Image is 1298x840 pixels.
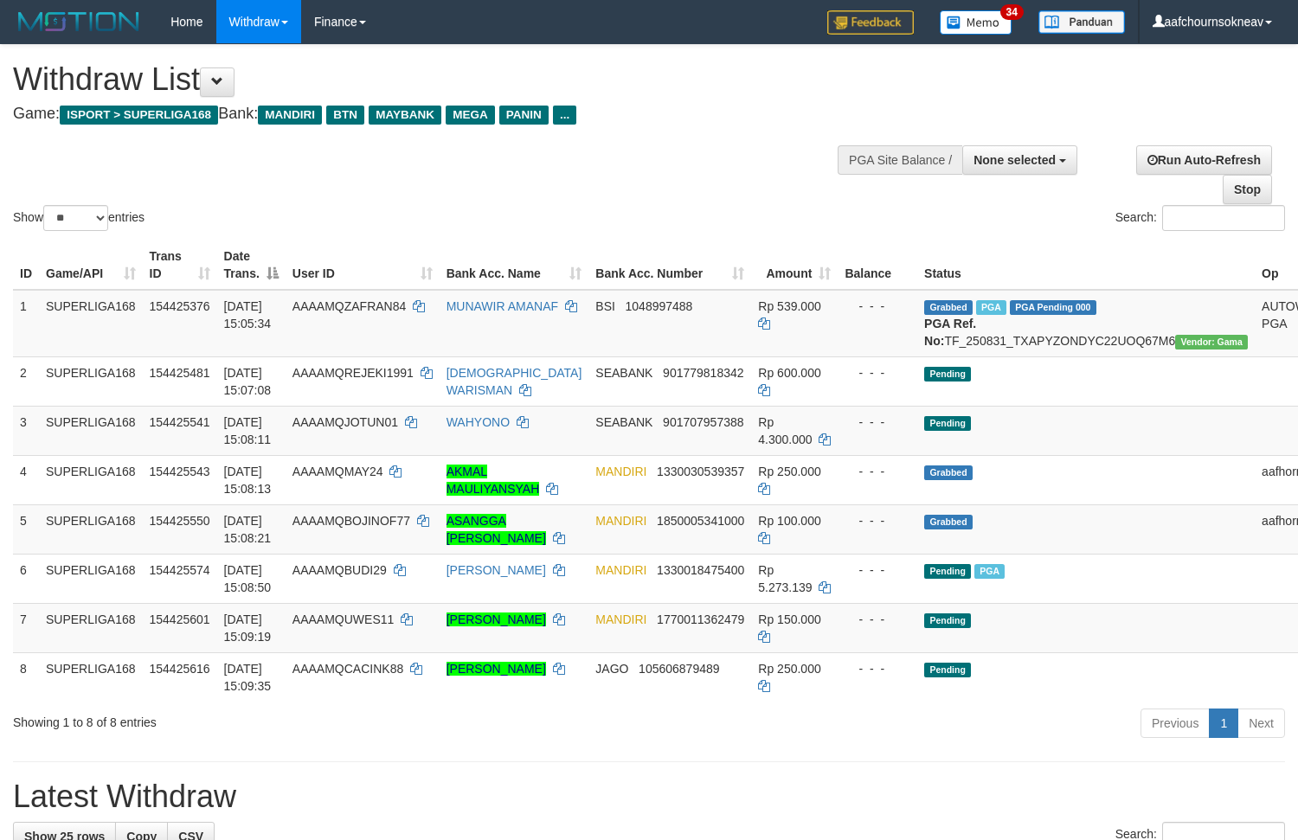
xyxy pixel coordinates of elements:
th: Bank Acc. Name: activate to sort column ascending [440,240,589,290]
td: SUPERLIGA168 [39,356,143,406]
span: SEABANK [595,415,652,429]
span: MANDIRI [595,465,646,478]
button: None selected [962,145,1077,175]
label: Search: [1115,205,1285,231]
span: Copy 901707957388 to clipboard [663,415,743,429]
span: Rp 4.300.000 [758,415,812,446]
div: - - - [845,611,910,628]
span: PGA Pending [1010,300,1096,315]
h1: Latest Withdraw [13,779,1285,814]
th: Trans ID: activate to sort column ascending [143,240,217,290]
td: SUPERLIGA168 [39,290,143,357]
span: 154425543 [150,465,210,478]
span: Marked by aafsoumeymey [976,300,1006,315]
span: [DATE] 15:08:13 [224,465,272,496]
td: SUPERLIGA168 [39,554,143,603]
a: ASANGGA [PERSON_NAME] [447,514,546,545]
a: Next [1237,709,1285,738]
span: [DATE] 15:09:19 [224,612,272,644]
th: Balance [838,240,917,290]
a: [PERSON_NAME] [447,563,546,577]
span: MEGA [446,106,495,125]
span: 34 [1000,4,1024,20]
span: JAGO [595,662,628,676]
span: Pending [924,613,971,628]
span: Pending [924,416,971,431]
span: Copy 1330030539357 to clipboard [657,465,744,478]
th: Date Trans.: activate to sort column descending [217,240,286,290]
span: ... [553,106,576,125]
span: MANDIRI [595,612,646,626]
div: PGA Site Balance / [838,145,962,175]
h4: Game: Bank: [13,106,848,123]
span: AAAAMQCACINK88 [292,662,403,676]
span: Rp 250.000 [758,465,820,478]
span: Rp 250.000 [758,662,820,676]
td: SUPERLIGA168 [39,455,143,504]
span: MANDIRI [595,563,646,577]
a: [PERSON_NAME] [447,662,546,676]
a: Stop [1223,175,1272,204]
a: [DEMOGRAPHIC_DATA] WARISMAN [447,366,582,397]
span: Copy 1048997488 to clipboard [626,299,693,313]
span: Grabbed [924,465,973,480]
img: panduan.png [1038,10,1125,34]
b: PGA Ref. No: [924,317,976,348]
span: 154425550 [150,514,210,528]
td: 7 [13,603,39,652]
span: Rp 100.000 [758,514,820,528]
div: - - - [845,512,910,529]
span: Pending [924,564,971,579]
div: - - - [845,561,910,579]
td: 1 [13,290,39,357]
span: None selected [973,153,1056,167]
span: MAYBANK [369,106,441,125]
span: Copy 1850005341000 to clipboard [657,514,744,528]
th: User ID: activate to sort column ascending [286,240,440,290]
span: AAAAMQMAY24 [292,465,383,478]
div: - - - [845,660,910,677]
span: AAAAMQZAFRAN84 [292,299,406,313]
span: AAAAMQREJEKI1991 [292,366,414,380]
div: - - - [845,414,910,431]
span: Copy 1770011362479 to clipboard [657,612,744,626]
span: MANDIRI [258,106,322,125]
span: 154425376 [150,299,210,313]
span: [DATE] 15:05:34 [224,299,272,330]
span: Marked by aafsoumeymey [974,564,1005,579]
span: 154425616 [150,662,210,676]
span: Rp 539.000 [758,299,820,313]
span: Pending [924,663,971,677]
a: 1 [1209,709,1238,738]
span: 154425574 [150,563,210,577]
td: TF_250831_TXAPYZONDYC22UOQ67M6 [917,290,1255,357]
span: [DATE] 15:08:11 [224,415,272,446]
td: 2 [13,356,39,406]
span: SEABANK [595,366,652,380]
img: MOTION_logo.png [13,9,145,35]
span: AAAAMQBOJINOF77 [292,514,410,528]
a: Run Auto-Refresh [1136,145,1272,175]
span: [DATE] 15:08:50 [224,563,272,594]
div: - - - [845,298,910,315]
td: SUPERLIGA168 [39,603,143,652]
th: Game/API: activate to sort column ascending [39,240,143,290]
h1: Withdraw List [13,62,848,97]
span: 154425541 [150,415,210,429]
td: 3 [13,406,39,455]
th: Status [917,240,1255,290]
span: PANIN [499,106,549,125]
span: Rp 600.000 [758,366,820,380]
span: BTN [326,106,364,125]
th: Bank Acc. Number: activate to sort column ascending [588,240,751,290]
a: MUNAWIR AMANAF [447,299,558,313]
span: Rp 150.000 [758,612,820,626]
span: ISPORT > SUPERLIGA168 [60,106,218,125]
span: Copy 105606879489 to clipboard [639,662,719,676]
a: WAHYONO [447,415,510,429]
div: - - - [845,364,910,382]
a: [PERSON_NAME] [447,612,546,626]
img: Button%20Memo.svg [940,10,1012,35]
td: SUPERLIGA168 [39,406,143,455]
td: 4 [13,455,39,504]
